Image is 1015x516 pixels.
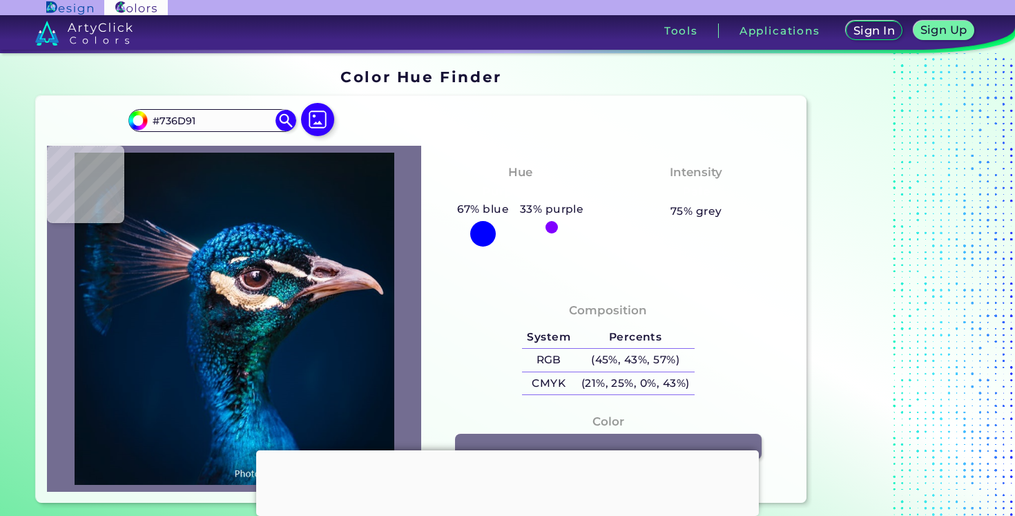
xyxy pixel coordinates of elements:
[576,326,695,349] h5: Percents
[849,22,900,39] a: Sign In
[569,300,647,321] h4: Composition
[576,349,695,372] h5: (45%, 43%, 57%)
[148,111,276,130] input: type color..
[522,349,576,372] h5: RGB
[670,162,722,182] h4: Intensity
[522,372,576,395] h5: CMYK
[275,110,296,131] img: icon search
[576,372,695,395] h5: (21%, 25%, 0%, 43%)
[256,450,759,513] iframe: Advertisement
[664,26,698,36] h3: Tools
[35,21,133,46] img: logo_artyclick_colors_white.svg
[677,184,716,200] h3: Pale
[855,26,893,36] h5: Sign In
[592,412,624,432] h4: Color
[452,200,514,218] h5: 67% blue
[476,184,564,200] h3: Purply Blue
[46,1,93,15] img: ArtyClick Design logo
[739,26,820,36] h3: Applications
[522,326,576,349] h5: System
[54,153,414,485] img: img_pavlin.jpg
[812,64,985,508] iframe: Advertisement
[301,103,334,136] img: icon picture
[670,202,722,220] h5: 75% grey
[514,200,589,218] h5: 33% purple
[922,25,965,35] h5: Sign Up
[340,66,501,87] h1: Color Hue Finder
[916,22,971,39] a: Sign Up
[508,162,532,182] h4: Hue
